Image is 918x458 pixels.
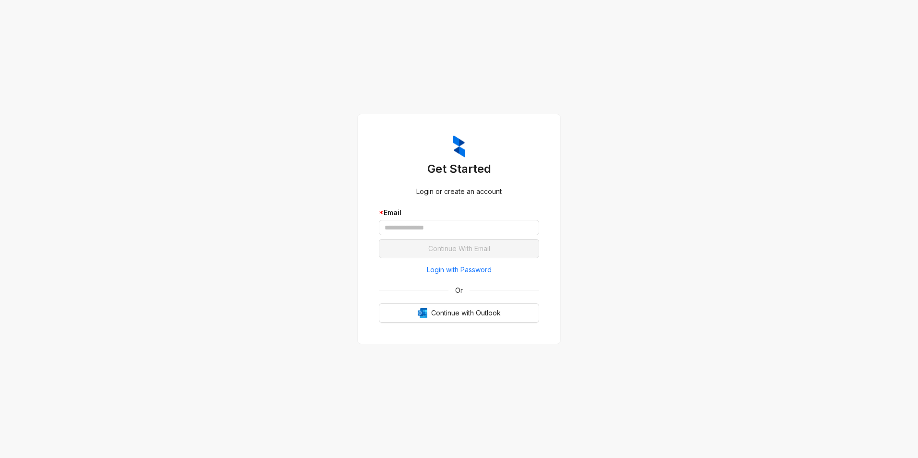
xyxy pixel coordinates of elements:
[427,265,492,275] span: Login with Password
[379,161,539,177] h3: Get Started
[379,303,539,323] button: OutlookContinue with Outlook
[379,186,539,197] div: Login or create an account
[379,262,539,277] button: Login with Password
[379,207,539,218] div: Email
[453,135,465,157] img: ZumaIcon
[431,308,501,318] span: Continue with Outlook
[418,308,427,318] img: Outlook
[448,285,470,296] span: Or
[379,239,539,258] button: Continue With Email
